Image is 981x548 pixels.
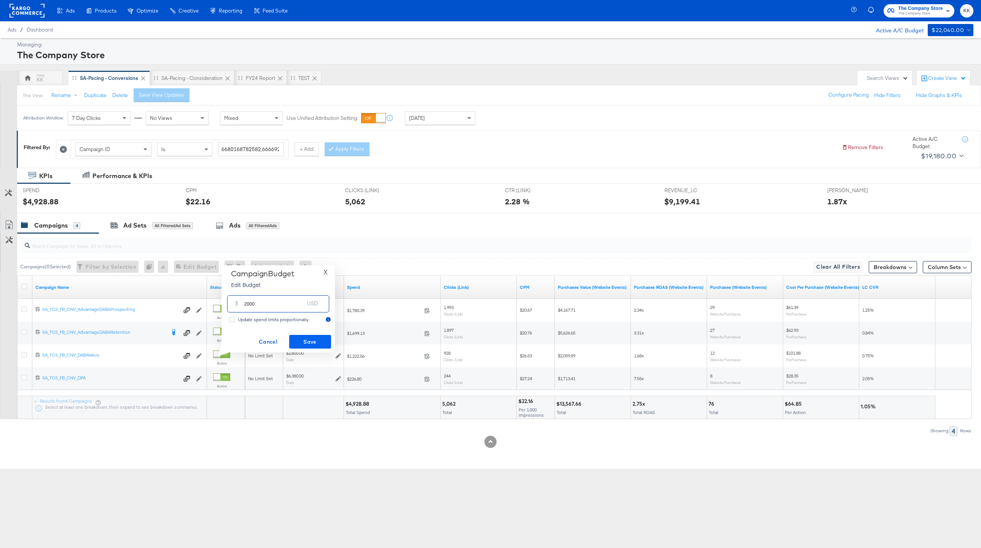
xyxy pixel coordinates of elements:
label: Active [213,384,230,389]
a: The total value of the purchase actions divided by spend tracked by your Custom Audience pixel on... [634,284,704,290]
div: This View: [23,92,43,99]
sub: Per Purchase [786,380,806,385]
span: $226.80 [347,376,421,382]
span: 27 [710,327,715,333]
div: Rows [960,428,971,433]
span: 0.84% [862,330,874,336]
span: $5,626.65 [558,330,575,336]
button: Cancel [247,335,289,349]
div: 4 [73,222,80,229]
div: $ [232,298,241,312]
a: SA_TCS_FB_CNV_DPA [42,375,179,382]
sub: Website Purchases [710,357,741,362]
button: X [320,269,331,275]
span: [DATE] [409,115,425,121]
div: Drag to reorder tab [291,76,295,80]
span: Save [292,337,328,347]
div: 2.28 % [505,196,530,207]
button: Column Sets [923,261,971,273]
p: Edit Budget [231,281,295,288]
sub: Per Purchase [786,357,806,362]
div: 5,062 [442,400,458,408]
div: Drag to reorder tab [238,76,242,80]
button: Breakdowns [869,261,917,273]
div: SA-Pacing - Consideration [161,75,223,82]
a: 1/0 Purchases / Clicks [862,284,932,290]
span: Optimize [137,8,158,14]
span: $1,780.39 [347,307,421,313]
span: Per 1,000 Impressions [519,407,544,418]
sub: Clicks (Link) [444,335,463,339]
span: Feed Suite [263,8,288,14]
sub: Per Purchase [786,335,806,339]
sub: Website Purchases [710,335,741,339]
span: No Views [150,115,172,121]
a: The total value of the purchase actions tracked by your Custom Audience pixel on your website aft... [558,284,628,290]
div: $22.16 [518,398,535,405]
div: $64.85 [785,400,804,408]
div: 76 [709,400,717,408]
span: Campaign ID [80,146,110,153]
sub: Website Purchases [710,312,741,316]
div: Ads [229,221,240,230]
sub: Website Purchases [710,380,741,385]
sub: Daily [286,357,294,362]
div: 2.75x [632,400,647,408]
div: Campaigns [34,221,68,230]
span: $20.76 [520,330,532,336]
button: Configure Pacing [823,88,874,102]
label: Use Unified Attribution Setting: [287,115,358,122]
a: SA_TCS_FB_CNV_AdvantageDABARetention [42,329,166,337]
input: Search Campaigns by Name, ID or Objective [30,235,882,250]
span: 1.68x [634,353,644,358]
a: The number of times a purchase was made tracked by your Custom Audience pixel on your website aft... [710,284,780,290]
button: + Add [295,142,319,156]
span: / [16,27,27,33]
div: Ad Sets [123,221,147,230]
span: CTR (LINK) [505,187,562,194]
input: Enter your budget [244,293,304,309]
span: 1.25% [862,307,874,313]
div: Drag to reorder tab [72,76,76,80]
span: $101.88 [786,350,801,356]
div: KPIs [39,172,53,180]
span: Total Spend [346,409,370,415]
div: $22.16 [186,196,210,207]
button: Rename [46,89,86,102]
span: Total ROAS [633,409,655,415]
span: The Company Store [898,11,943,17]
span: Per Action [785,409,806,415]
span: $28.35 [786,373,798,379]
button: Clear All Filters [813,261,863,273]
span: 928 [444,350,451,356]
div: $9,199.41 [664,196,700,207]
div: KK [37,76,43,83]
span: $26.53 [520,353,532,358]
span: Reporting [219,8,242,14]
span: 2.34x [634,307,644,313]
div: $19,180.00 [921,150,956,162]
span: Update spend limits proportionally [238,317,309,322]
span: $1,222.56 [347,353,421,359]
div: FY24 Report [246,75,275,82]
sub: Per Purchase [786,312,806,316]
label: Active [213,361,230,366]
span: $27.24 [520,376,532,381]
div: 0 [144,261,158,273]
div: Filtered By: [24,144,50,151]
span: $20.67 [520,307,532,313]
div: Create View [928,75,966,82]
div: Attribution Window: [23,115,64,121]
a: The average cost for each purchase tracked by your Custom Audience pixel on your website after pe... [786,284,859,290]
sub: Clicks (Link) [444,312,463,316]
a: Shows the current state of your Ad Campaign. [210,284,242,290]
div: Performance & KPIs [92,172,152,180]
span: 3.31x [634,330,644,336]
span: Dashboard [27,27,53,33]
div: $13,567.66 [556,400,584,408]
span: The Company Store [898,5,943,13]
button: The Company StoreThe Company Store [884,4,954,18]
span: Cancel [250,337,286,347]
div: Search Views [867,75,908,82]
span: $4,167.71 [558,307,575,313]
